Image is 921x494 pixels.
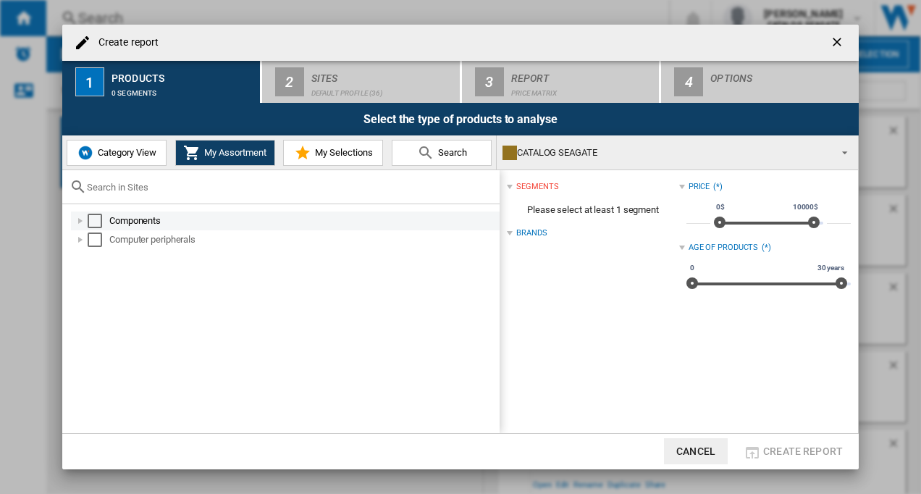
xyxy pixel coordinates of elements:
[311,82,454,97] div: Default profile (36)
[75,67,104,96] div: 1
[511,82,654,97] div: Price Matrix
[824,28,853,57] button: getI18NText('BUTTONS.CLOSE_DIALOG')
[112,67,254,82] div: Products
[475,67,504,96] div: 3
[392,140,492,166] button: Search
[62,103,859,135] div: Select the type of products to analyse
[739,438,847,464] button: Create report
[516,181,558,193] div: segments
[689,242,759,254] div: Age of products
[283,140,383,166] button: My Selections
[434,147,467,158] span: Search
[262,61,461,103] button: 2 Sites Default profile (36)
[91,35,159,50] h4: Create report
[87,182,492,193] input: Search in Sites
[311,67,454,82] div: Sites
[710,67,853,82] div: Options
[511,67,654,82] div: Report
[109,233,497,247] div: Computer peripherals
[109,214,497,228] div: Components
[502,143,829,163] div: CATALOG SEAGATE
[462,61,661,103] button: 3 Report Price Matrix
[77,144,94,162] img: wiser-icon-blue.png
[67,140,167,166] button: Category View
[688,262,697,274] span: 0
[201,147,266,158] span: My Assortment
[763,445,843,457] span: Create report
[661,61,859,103] button: 4 Options
[516,227,547,239] div: Brands
[689,181,710,193] div: Price
[94,147,156,158] span: Category View
[815,262,846,274] span: 30 years
[830,35,847,52] ng-md-icon: getI18NText('BUTTONS.CLOSE_DIALOG')
[674,67,703,96] div: 4
[507,196,678,224] span: Please select at least 1 segment
[175,140,275,166] button: My Assortment
[664,438,728,464] button: Cancel
[791,201,820,213] span: 10000$
[62,61,261,103] button: 1 Products 0 segments
[275,67,304,96] div: 2
[112,82,254,97] div: 0 segments
[88,233,109,247] md-checkbox: Select
[311,147,373,158] span: My Selections
[88,214,109,228] md-checkbox: Select
[714,201,727,213] span: 0$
